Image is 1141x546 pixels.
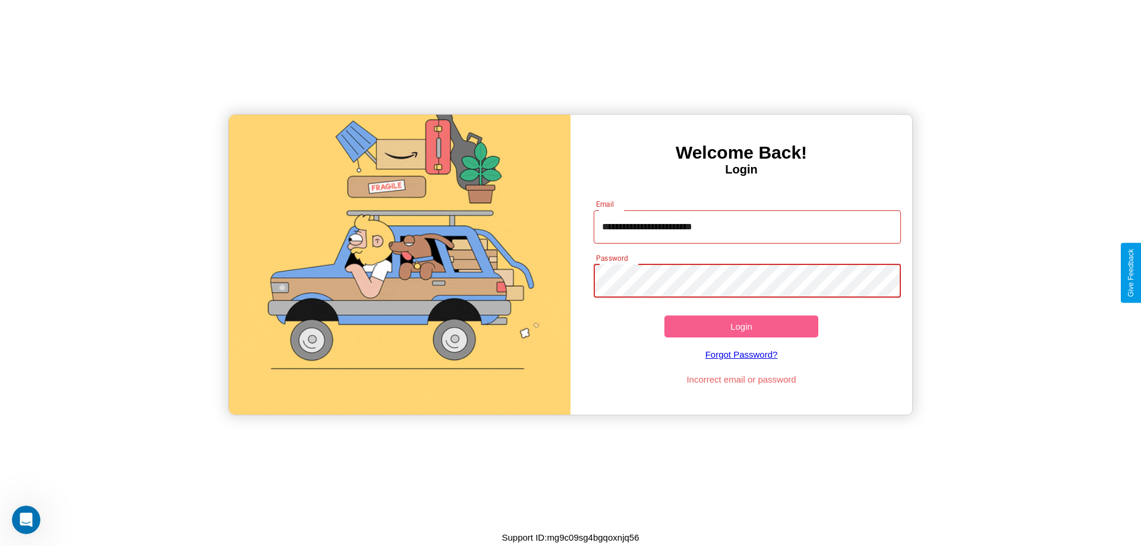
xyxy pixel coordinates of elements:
label: Email [596,199,614,209]
iframe: Intercom live chat [12,506,40,534]
h4: Login [570,163,912,176]
label: Password [596,253,628,263]
img: gif [229,115,570,415]
button: Login [664,315,818,337]
div: Give Feedback [1127,249,1135,297]
p: Support ID: mg9c09sg4bgqoxnjq56 [502,529,639,545]
a: Forgot Password? [588,337,896,371]
p: Incorrect email or password [588,371,896,387]
h3: Welcome Back! [570,143,912,163]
